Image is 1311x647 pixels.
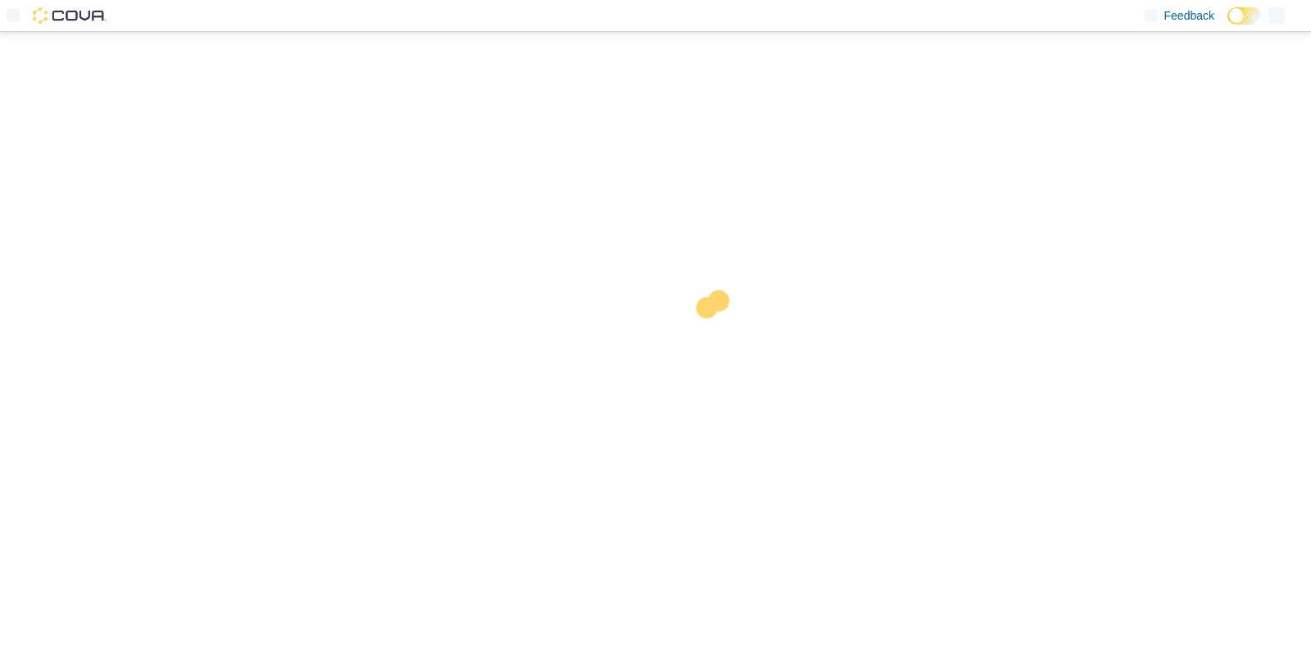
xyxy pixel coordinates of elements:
img: Cova [33,7,107,24]
span: Feedback [1164,7,1214,24]
img: cova-loader [655,278,778,401]
input: Dark Mode [1227,7,1262,25]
